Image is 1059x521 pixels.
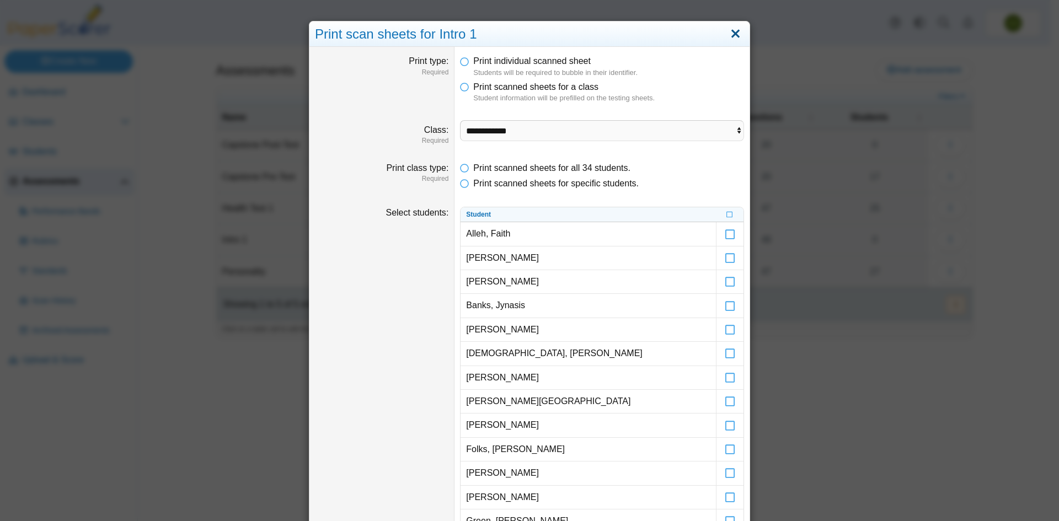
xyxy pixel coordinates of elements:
dfn: Required [315,174,448,184]
td: Alleh, Faith [461,222,716,246]
td: [PERSON_NAME][GEOGRAPHIC_DATA] [461,390,716,413]
dfn: Students will be required to bubble in their identifier. [473,68,744,78]
td: [PERSON_NAME] [461,461,716,485]
label: Select students [386,208,448,217]
label: Class [424,125,448,135]
td: [PERSON_NAME] [461,246,716,270]
div: Print scan sheets for Intro 1 [309,22,750,47]
td: [PERSON_NAME] [461,318,716,342]
td: [PERSON_NAME] [461,486,716,509]
dfn: Student information will be prefilled on the testing sheets. [473,93,744,103]
td: [DEMOGRAPHIC_DATA], [PERSON_NAME] [461,342,716,366]
span: Print scanned sheets for specific students. [473,179,639,188]
label: Print type [409,56,448,66]
a: Close [727,25,744,44]
th: Student [461,207,716,223]
dfn: Required [315,68,448,77]
td: Banks, Jynasis [461,294,716,318]
span: Print scanned sheets for a class [473,82,598,92]
dfn: Required [315,136,448,146]
label: Print class type [386,163,448,173]
td: [PERSON_NAME] [461,366,716,390]
td: [PERSON_NAME] [461,413,716,437]
td: Folks, [PERSON_NAME] [461,438,716,461]
span: Print individual scanned sheet [473,56,591,66]
td: [PERSON_NAME] [461,270,716,294]
span: Print scanned sheets for all 34 students. [473,163,630,173]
